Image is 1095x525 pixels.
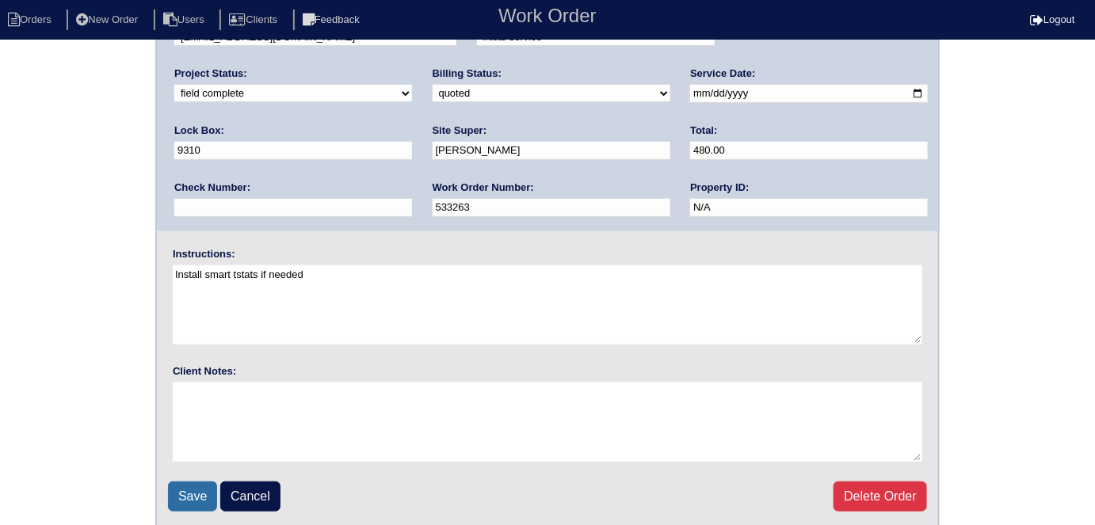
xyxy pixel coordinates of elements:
[690,181,749,195] label: Property ID:
[173,247,235,261] label: Instructions:
[174,124,224,138] label: Lock Box:
[220,481,280,512] a: Cancel
[174,67,247,81] label: Project Status:
[690,67,755,81] label: Service Date:
[1030,13,1075,25] a: Logout
[173,364,236,379] label: Client Notes:
[690,124,717,138] label: Total:
[67,10,151,31] li: New Order
[834,481,927,512] a: Delete Order
[173,265,922,344] textarea: Install smart tstats if needed
[219,13,290,25] a: Clients
[219,10,290,31] li: Clients
[433,124,487,138] label: Site Super:
[154,10,217,31] li: Users
[174,181,250,195] label: Check Number:
[154,13,217,25] a: Users
[293,10,372,31] li: Feedback
[433,67,502,81] label: Billing Status:
[168,481,217,512] input: Save
[433,181,534,195] label: Work Order Number:
[67,13,151,25] a: New Order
